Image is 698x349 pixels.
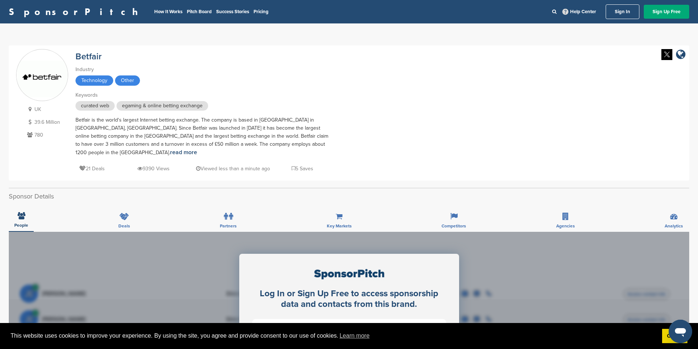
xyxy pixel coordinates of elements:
[79,164,105,173] p: 21 Deals
[137,164,170,173] p: 9390 Views
[154,9,182,15] a: How It Works
[561,7,598,16] a: Help Center
[339,330,371,341] a: learn more about cookies
[25,130,68,140] p: 780
[676,49,686,61] a: company link
[75,66,332,74] div: Industry
[75,75,113,86] span: Technology
[669,320,692,343] iframe: 启动消息传送窗口的按钮
[9,7,143,16] a: SponsorPitch
[292,164,313,173] p: 5 Saves
[220,224,237,228] span: Partners
[75,101,115,111] span: curated web
[75,116,332,157] div: Betfair is the world's largest Internet betting exchange. The company is based in [GEOGRAPHIC_DAT...
[254,9,269,15] a: Pricing
[75,91,332,99] div: Keywords
[216,9,249,15] a: Success Stories
[556,224,575,228] span: Agencies
[442,224,466,228] span: Competitors
[25,105,68,114] p: UK
[327,224,352,228] span: Key Markets
[25,118,68,127] p: 39.6 Million
[644,5,689,19] a: Sign Up Free
[252,289,446,310] div: Log In or Sign Up Free to access sponsorship data and contacts from this brand.
[117,101,208,111] span: egaming & online betting exchange
[665,224,683,228] span: Analytics
[606,4,639,19] a: Sign In
[170,149,197,156] a: read more
[196,164,270,173] p: Viewed less than a minute ago
[187,9,212,15] a: Pitch Board
[661,49,672,60] img: Twitter white
[11,330,656,341] span: This website uses cookies to improve your experience. By using the site, you agree and provide co...
[14,223,28,227] span: People
[118,224,130,228] span: Deals
[662,329,687,344] a: dismiss cookie message
[75,51,101,62] a: Betfair
[9,192,689,201] h2: Sponsor Details
[16,51,68,100] img: Sponsorpitch & Betfair
[115,75,140,86] span: Other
